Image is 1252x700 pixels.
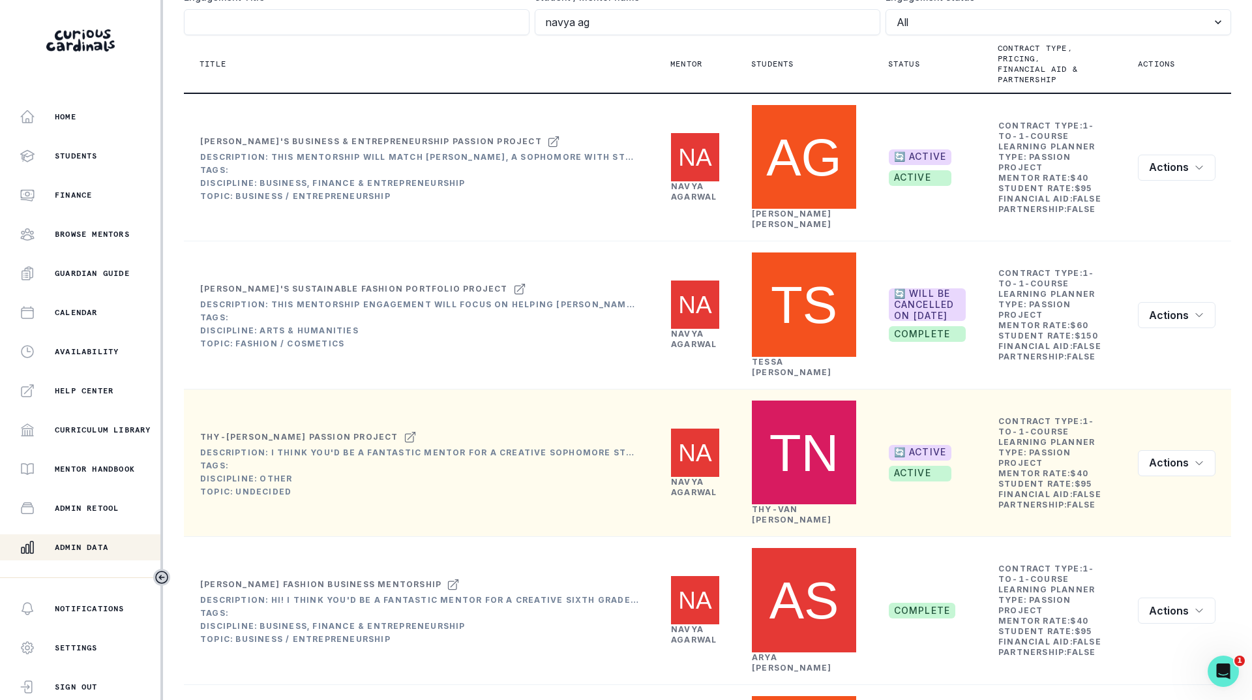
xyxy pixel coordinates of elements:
div: [PERSON_NAME]'s Sustainable Fashion Portfolio Project [200,284,508,294]
button: row menu [1138,155,1215,181]
b: false [1067,352,1095,361]
a: Navya Agarwal [671,329,717,349]
span: 1 [1234,656,1245,666]
td: Contract Type: Learning Planner Type: Mentor Rate: Student Rate: Financial Aid: Partnership: [998,120,1107,215]
button: row menu [1138,450,1215,476]
b: false [1073,637,1101,647]
b: Passion Project [998,595,1071,615]
span: active [889,170,952,186]
button: Toggle sidebar [153,569,170,586]
div: Description: This mentorship engagement will focus on helping [PERSON_NAME] develop a sustainable... [200,299,638,310]
b: false [1073,489,1101,499]
b: $ 60 [1070,320,1088,330]
td: Contract Type: Learning Planner Type: Mentor Rate: Student Rate: Financial Aid: Partnership: [998,563,1107,658]
p: Admin Retool [55,503,119,513]
b: Passion Project [998,448,1071,468]
div: Discipline: Business, Finance & Entrepreneurship [200,621,638,632]
a: Navya Agarwal [671,477,717,497]
p: Students [751,59,794,69]
button: row menu [1138,598,1215,624]
span: active [889,466,952,481]
p: Guardian Guide [55,268,130,279]
b: $ 95 [1075,479,1093,489]
span: 🔄 ACTIVE [889,149,952,165]
p: Finance [55,190,92,200]
b: Passion Project [998,152,1071,172]
p: Admin Data [55,542,108,553]
b: false [1067,204,1095,214]
div: Discipline: Business, Finance & Entrepreneurship [200,178,638,189]
b: false [1067,500,1095,510]
b: 1-to-1-course [998,416,1094,436]
span: complete [889,326,966,342]
td: Contract Type: Learning Planner Type: Mentor Rate: Student Rate: Financial Aid: Partnership: [998,416,1107,511]
b: false [1073,341,1101,351]
b: false [1067,647,1095,657]
p: Calendar [55,307,98,318]
div: [PERSON_NAME]'s Business & Entrepreneurship Passion Project [200,136,542,147]
p: Curriculum Library [55,425,151,435]
p: Status [888,59,920,69]
p: Browse Mentors [55,229,130,239]
div: Tags: [200,608,638,618]
b: $ 40 [1070,468,1088,478]
div: Topic: Business / Entrepreneurship [200,634,638,645]
b: 1-to-1-course [998,121,1094,141]
img: Curious Cardinals Logo [46,29,115,52]
a: Tessa [PERSON_NAME] [752,357,832,377]
span: 🔄 ACTIVE [889,445,952,461]
b: 1-to-1-course [998,564,1094,584]
b: Passion Project [998,299,1071,320]
p: Mentor [670,59,702,69]
div: Description: This mentorship will match [PERSON_NAME], a sophomore with strong interests in busin... [200,152,638,162]
div: Description: I think you'd be a fantastic mentor for a creative sophomore student from [GEOGRAPHI... [200,448,638,458]
div: Topic: Fashion / Cosmetics [200,339,638,349]
p: Availability [55,346,119,357]
div: Discipline: Arts & Humanities [200,326,638,336]
a: Arya [PERSON_NAME] [752,652,832,673]
div: Topic: Undecided [200,487,638,497]
a: Navya Agarwal [671,181,717,202]
b: $ 95 [1075,626,1093,636]
div: Tags: [200,312,638,323]
p: Actions [1138,59,1175,69]
span: complete [889,603,956,618]
a: [PERSON_NAME] [PERSON_NAME] [752,209,832,229]
div: Topic: Business / Entrepreneurship [200,191,638,202]
div: Thy-[PERSON_NAME] Passion Project [200,432,398,442]
a: Navya Agarwal [671,624,717,645]
p: Sign Out [55,682,98,692]
b: $ 40 [1070,173,1088,183]
p: Home [55,112,76,122]
b: false [1073,194,1101,204]
p: Settings [55,643,98,653]
b: $ 40 [1070,616,1088,626]
p: Students [55,151,98,161]
div: Description: Hi! I think you'd be a fantastic mentor for a creative sixth grader who is eager to ... [200,595,638,605]
p: Title [200,59,226,69]
p: Mentor Handbook [55,464,135,474]
p: Notifications [55,603,125,614]
span: 🔄 Will be cancelled on [DATE] [889,288,966,321]
p: Help Center [55,386,113,396]
td: Contract Type: Learning Planner Type: Mentor Rate: Student Rate: Financial Aid: Partnership: [998,267,1107,363]
div: Tags: [200,461,638,471]
div: Discipline: Other [200,474,638,484]
b: 1-to-1-course [998,268,1094,288]
a: Thy-Van [PERSON_NAME] [752,504,832,525]
div: Tags: [200,165,638,175]
b: $ 95 [1075,183,1093,193]
div: [PERSON_NAME] Fashion Business Mentorship [200,579,441,590]
b: $ 150 [1075,331,1099,341]
iframe: Intercom live chat [1208,656,1239,687]
button: row menu [1138,302,1215,328]
p: Contract type, pricing, financial aid & partnership [998,43,1091,85]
